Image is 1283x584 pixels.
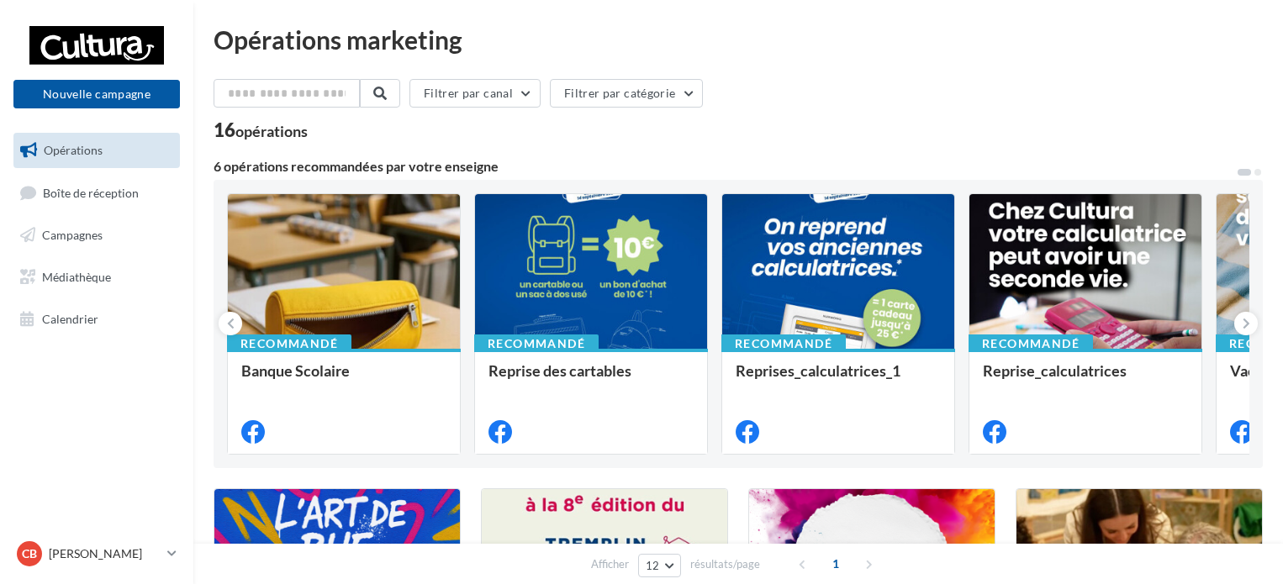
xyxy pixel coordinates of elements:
[214,27,1263,52] div: Opérations marketing
[10,133,183,168] a: Opérations
[969,334,1093,353] div: Recommandé
[10,175,183,211] a: Boîte de réception
[241,361,350,380] span: Banque Scolaire
[822,550,849,577] span: 1
[42,311,98,325] span: Calendrier
[690,556,760,572] span: résultats/page
[49,545,161,562] p: [PERSON_NAME]
[43,185,139,199] span: Boîte de réception
[22,545,37,562] span: CB
[10,302,183,337] a: Calendrier
[44,143,103,157] span: Opérations
[474,334,599,353] div: Recommandé
[13,80,180,108] button: Nouvelle campagne
[721,334,846,353] div: Recommandé
[214,121,308,139] div: 16
[736,361,900,380] span: Reprises_calculatrices_1
[42,270,111,284] span: Médiathèque
[591,556,629,572] span: Afficher
[10,218,183,253] a: Campagnes
[550,79,703,108] button: Filtrer par catégorie
[638,554,681,577] button: 12
[235,124,308,139] div: opérations
[488,361,631,380] span: Reprise des cartables
[409,79,541,108] button: Filtrer par canal
[227,334,351,353] div: Recommandé
[646,559,660,572] span: 12
[10,260,183,295] a: Médiathèque
[42,228,103,242] span: Campagnes
[214,160,1236,173] div: 6 opérations recommandées par votre enseigne
[13,538,180,570] a: CB [PERSON_NAME]
[983,361,1127,380] span: Reprise_calculatrices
